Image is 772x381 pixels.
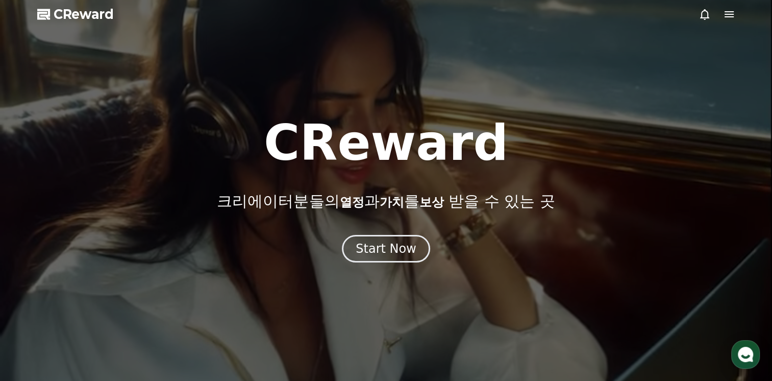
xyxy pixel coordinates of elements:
h1: CReward [264,118,508,168]
a: 대화 [67,296,132,322]
p: 크리에이터분들의 과 를 받을 수 있는 곳 [217,192,555,210]
a: 홈 [3,296,67,322]
div: Start Now [356,241,416,257]
a: 설정 [132,296,196,322]
span: 홈 [32,312,38,320]
span: CReward [54,6,114,22]
span: 가치 [379,195,404,209]
span: 대화 [93,312,106,320]
span: 설정 [158,312,170,320]
a: CReward [37,6,114,22]
button: Start Now [342,235,430,263]
span: 보상 [419,195,443,209]
span: 열정 [339,195,364,209]
a: Start Now [342,245,430,255]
